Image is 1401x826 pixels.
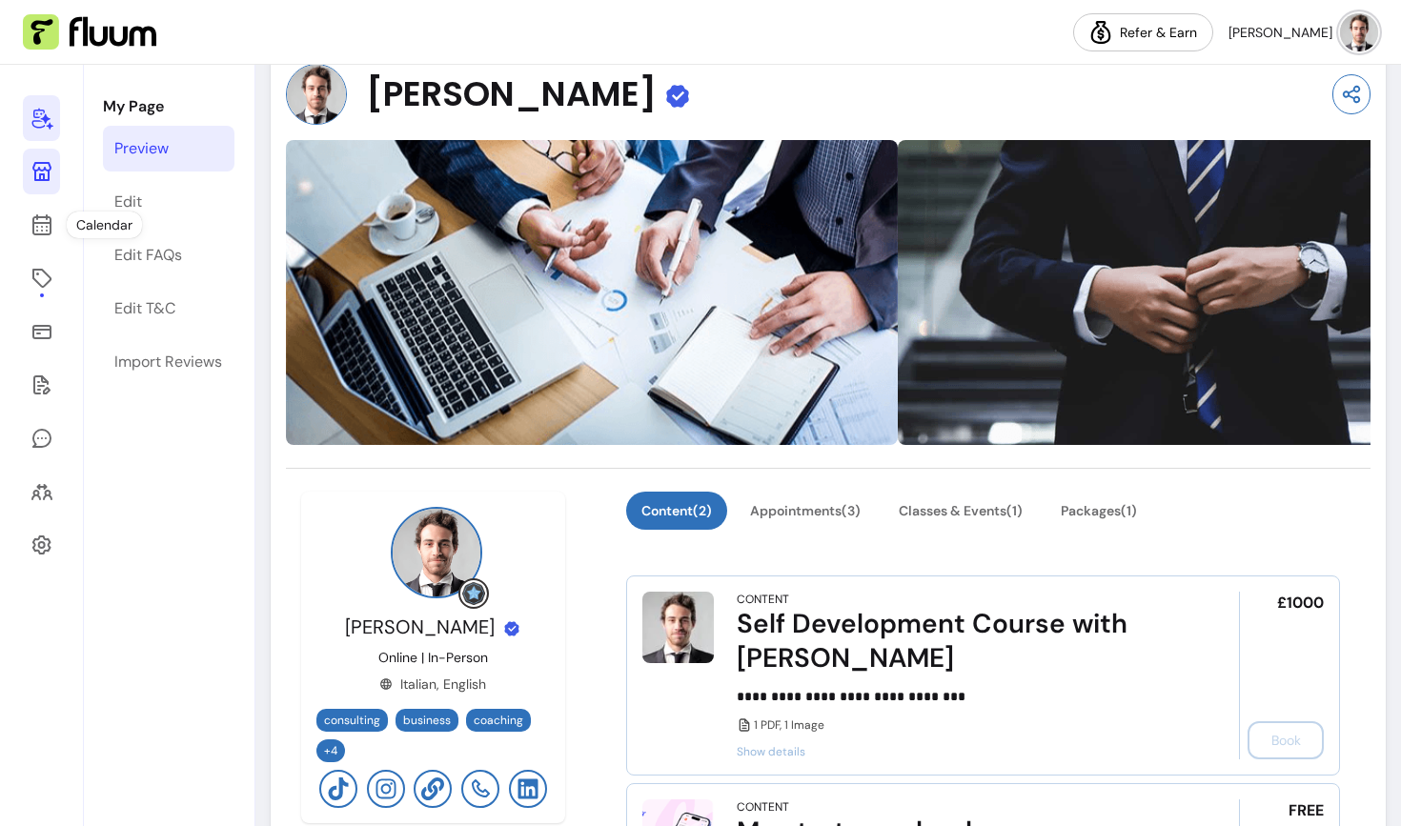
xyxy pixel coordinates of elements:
button: Appointments(3) [735,492,876,530]
button: Packages(1) [1046,492,1152,530]
a: Offerings [23,255,60,301]
a: Edit FAQs [103,232,234,278]
div: Italian, English [379,675,486,694]
p: My Page [103,95,234,118]
div: Content [737,799,789,815]
img: Provider image [286,64,347,125]
div: 1 PDF, 1 Image [737,717,1187,733]
div: £1000 [1239,592,1324,759]
div: Edit [114,191,142,213]
button: Content(2) [626,492,727,530]
div: Edit T&C [114,297,175,320]
div: Content [737,592,789,607]
img: Fluum Logo [23,14,156,50]
a: My Messages [23,415,60,461]
div: Calendar [67,212,142,238]
span: [PERSON_NAME] [1228,23,1332,42]
a: My Page [23,149,60,194]
a: Home [23,95,60,141]
div: Preview [114,137,169,160]
p: Online | In-Person [378,648,488,667]
a: Edit [103,179,234,225]
button: avatar[PERSON_NAME] [1228,13,1378,51]
a: Calendar [23,202,60,248]
img: Provider image [391,507,482,598]
span: business [403,713,451,728]
div: Import Reviews [114,351,222,373]
span: + 4 [320,743,341,758]
a: Refer & Earn [1073,13,1213,51]
div: Edit FAQs [114,244,182,267]
img: Self Development Course with John [642,592,714,663]
span: Show details [737,744,1187,759]
a: Forms [23,362,60,408]
img: Grow [462,582,485,605]
button: Classes & Events(1) [883,492,1038,530]
img: https://d24kbflm3xhntt.cloudfront.net/35d94dfa-f05d-41bb-9355-88a6407673b2 [286,140,898,445]
span: [PERSON_NAME] [345,614,495,639]
a: Clients [23,469,60,514]
a: Edit T&C [103,286,234,332]
div: Self Development Course with [PERSON_NAME] [737,607,1187,675]
a: Preview [103,126,234,171]
a: Sales [23,309,60,354]
span: coaching [474,713,523,728]
img: avatar [1340,13,1378,51]
a: Import Reviews [103,339,234,385]
a: Settings [23,522,60,568]
span: consulting [324,713,380,728]
span: [PERSON_NAME] [366,75,657,113]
